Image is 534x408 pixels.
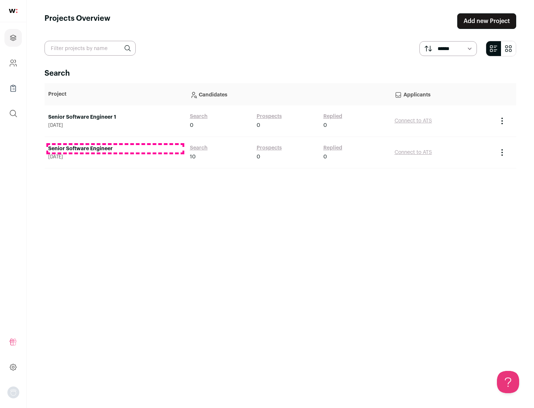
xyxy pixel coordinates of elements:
[457,13,516,29] a: Add new Project
[48,154,182,160] span: [DATE]
[395,118,432,124] a: Connect to ATS
[48,122,182,128] span: [DATE]
[323,122,327,129] span: 0
[257,153,260,161] span: 0
[190,122,194,129] span: 0
[48,145,182,152] a: Senior Software Engineer
[7,386,19,398] button: Open dropdown
[190,113,208,120] a: Search
[497,371,519,393] iframe: Help Scout Beacon - Open
[323,153,327,161] span: 0
[190,144,208,152] a: Search
[9,9,17,13] img: wellfound-shorthand-0d5821cbd27db2630d0214b213865d53afaa358527fdda9d0ea32b1df1b89c2c.svg
[190,87,387,102] p: Candidates
[257,113,282,120] a: Prospects
[323,144,342,152] a: Replied
[48,113,182,121] a: Senior Software Engineer 1
[4,54,22,72] a: Company and ATS Settings
[48,91,182,98] p: Project
[257,122,260,129] span: 0
[323,113,342,120] a: Replied
[257,144,282,152] a: Prospects
[395,150,432,155] a: Connect to ATS
[4,29,22,47] a: Projects
[395,87,490,102] p: Applicants
[190,153,196,161] span: 10
[44,68,516,79] h2: Search
[44,13,111,29] h1: Projects Overview
[44,41,136,56] input: Filter projects by name
[498,116,507,125] button: Project Actions
[7,386,19,398] img: nopic.png
[498,148,507,157] button: Project Actions
[4,79,22,97] a: Company Lists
